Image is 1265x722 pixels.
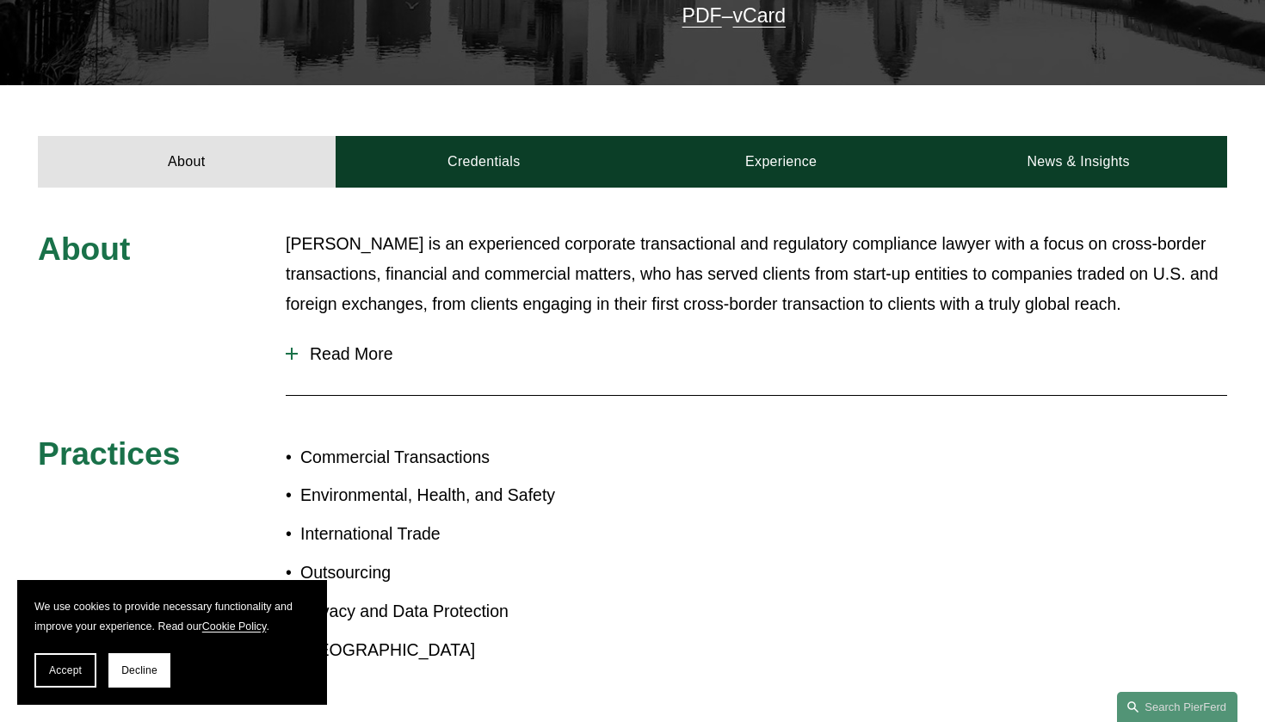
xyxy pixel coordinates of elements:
a: Cookie Policy [202,620,267,633]
p: [PERSON_NAME] is an experienced corporate transactional and regulatory compliance lawyer with a f... [286,229,1227,319]
p: Privacy and Data Protection [300,596,632,626]
a: Experience [632,136,929,187]
p: Outsourcing [300,558,632,588]
span: Decline [121,664,157,676]
p: [GEOGRAPHIC_DATA] [300,635,632,665]
span: Read More [298,344,1227,364]
span: Accept [49,664,82,676]
button: Read More [286,331,1227,377]
section: Cookie banner [17,580,327,705]
span: Practices [38,435,180,472]
a: About [38,136,335,187]
a: vCard [733,4,786,27]
p: We use cookies to provide necessary functionality and improve your experience. Read our . [34,597,310,636]
a: PDF [682,4,722,27]
p: Commercial Transactions [300,442,632,472]
a: Search this site [1117,692,1237,722]
a: Credentials [336,136,632,187]
span: About [38,231,130,267]
p: Environmental, Health, and Safety [300,480,632,510]
a: News & Insights [929,136,1226,187]
p: International Trade [300,519,632,549]
button: Accept [34,653,96,688]
button: Decline [108,653,170,688]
